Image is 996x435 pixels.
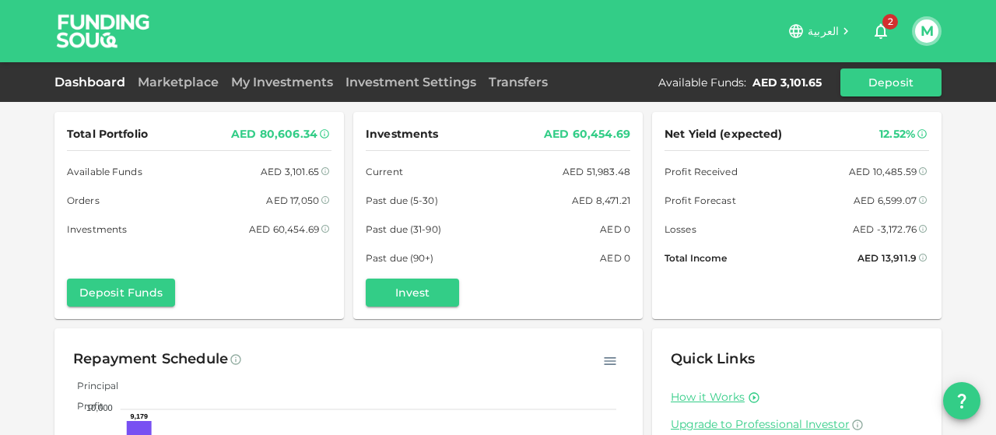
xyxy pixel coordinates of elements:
tspan: 10,000 [86,403,113,412]
a: Dashboard [54,75,132,89]
span: Upgrade to Professional Investor [671,417,850,431]
span: Past due (90+) [366,250,434,266]
div: AED 60,454.69 [544,125,630,144]
span: Current [366,163,403,180]
div: AED 8,471.21 [572,192,630,209]
div: AED 6,599.07 [854,192,917,209]
span: Available Funds [67,163,142,180]
div: AED 10,485.59 [849,163,917,180]
div: AED 60,454.69 [249,221,319,237]
span: العربية [808,24,839,38]
button: 2 [865,16,896,47]
span: Profit Received [665,163,738,180]
span: Past due (5-30) [366,192,438,209]
div: AED 17,050 [266,192,319,209]
div: Repayment Schedule [73,347,228,372]
button: M [915,19,938,43]
div: AED 0 [600,250,630,266]
span: Profit [65,400,103,412]
button: Invest [366,279,459,307]
div: Available Funds : [658,75,746,90]
span: Investments [67,221,127,237]
div: AED 51,983.48 [563,163,630,180]
div: AED 13,911.9 [857,250,917,266]
a: Marketplace [132,75,225,89]
button: Deposit [840,68,942,96]
span: Total Portfolio [67,125,148,144]
span: 2 [882,14,898,30]
a: My Investments [225,75,339,89]
span: Total Income [665,250,727,266]
div: AED 3,101.65 [752,75,822,90]
span: Losses [665,221,696,237]
span: Quick Links [671,350,755,367]
span: Orders [67,192,100,209]
div: AED 80,606.34 [231,125,317,144]
div: AED 3,101.65 [261,163,319,180]
button: question [943,382,980,419]
span: Past due (31-90) [366,221,441,237]
span: Net Yield (expected) [665,125,783,144]
a: Investment Settings [339,75,482,89]
span: Profit Forecast [665,192,736,209]
div: AED 0 [600,221,630,237]
a: How it Works [671,390,745,405]
span: Investments [366,125,438,144]
a: Upgrade to Professional Investor [671,417,923,432]
div: 12.52% [879,125,915,144]
div: AED -3,172.76 [853,221,917,237]
a: Transfers [482,75,554,89]
span: Principal [65,380,118,391]
button: Deposit Funds [67,279,175,307]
